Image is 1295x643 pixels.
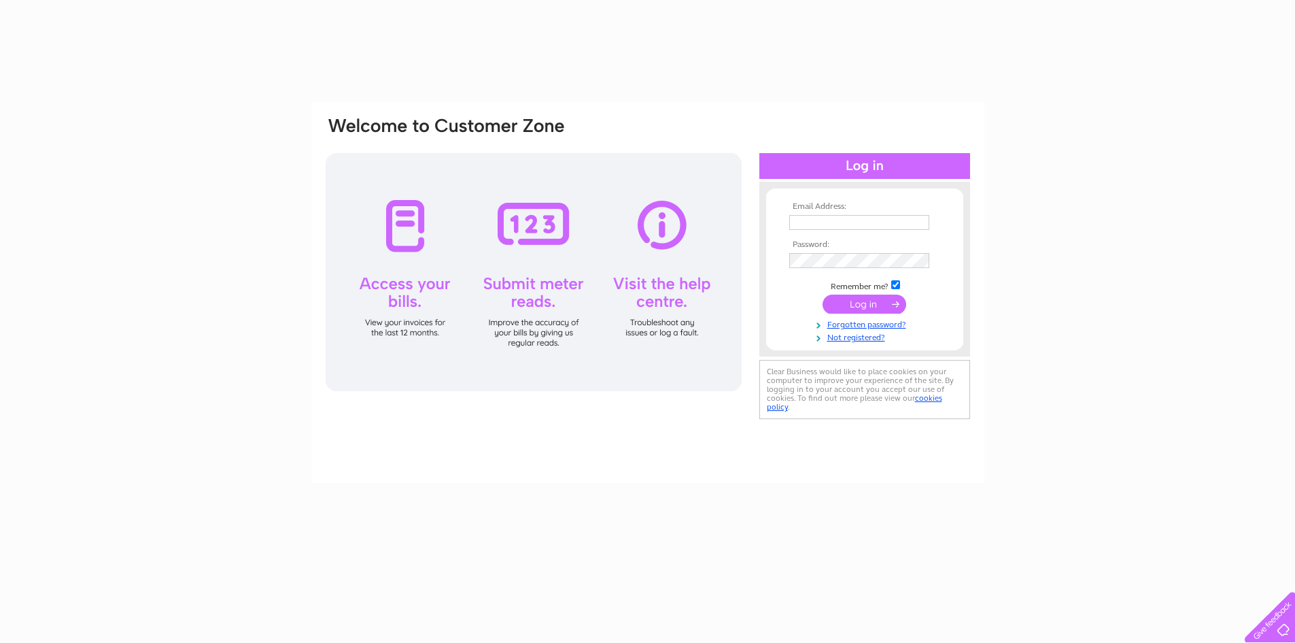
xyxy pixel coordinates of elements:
[914,255,925,266] img: npw-badge-icon-locked.svg
[786,240,944,250] th: Password:
[789,317,944,330] a: Forgotten password?
[786,278,944,292] td: Remember me?
[759,360,970,419] div: Clear Business would like to place cookies on your computer to improve your experience of the sit...
[914,217,925,228] img: npw-badge-icon-locked.svg
[786,202,944,212] th: Email Address:
[789,330,944,343] a: Not registered?
[823,295,906,314] input: Submit
[767,393,942,412] a: cookies policy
